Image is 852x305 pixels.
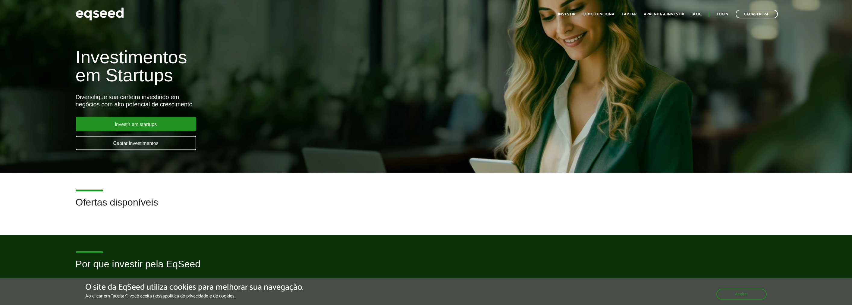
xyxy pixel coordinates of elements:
img: EqSeed [76,6,124,22]
a: Como funciona [583,12,615,16]
h1: Investimentos em Startups [76,48,493,84]
a: Captar [622,12,637,16]
h2: Por que investir pela EqSeed [76,259,777,278]
a: Investir em startups [76,117,196,131]
h2: Ofertas disponíveis [76,197,777,217]
a: Cadastre-se [736,10,778,18]
a: Captar investimentos [76,136,196,150]
h5: O site da EqSeed utiliza cookies para melhorar sua navegação. [85,283,303,292]
div: Diversifique sua carteira investindo em negócios com alto potencial de crescimento [76,93,493,108]
a: Blog [691,12,701,16]
a: política de privacidade e de cookies [165,294,234,299]
a: Aprenda a investir [644,12,684,16]
button: Aceitar [716,289,767,300]
a: Login [717,12,728,16]
p: Ao clicar em "aceitar", você aceita nossa . [85,293,303,299]
a: Investir [558,12,575,16]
